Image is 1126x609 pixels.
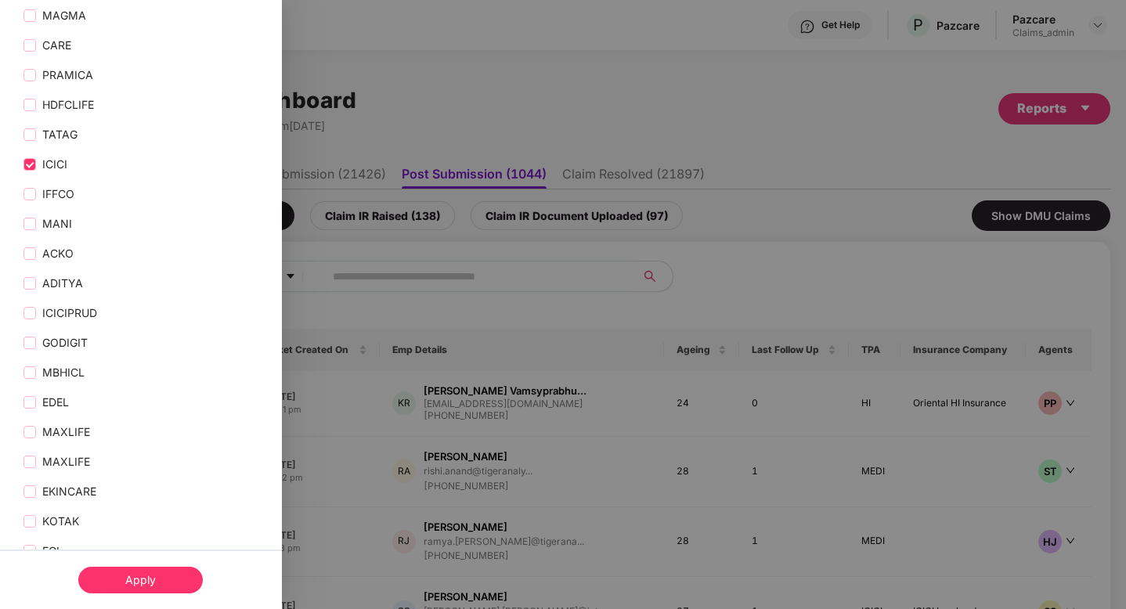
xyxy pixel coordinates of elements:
span: FGI [36,542,66,560]
span: CARE [36,37,78,54]
span: EDEL [36,394,75,411]
div: Apply [78,567,203,593]
span: MBHICL [36,364,91,381]
span: TATAG [36,126,84,143]
span: PRAMICA [36,67,99,84]
span: ICICI [36,156,74,173]
span: KOTAK [36,513,85,530]
span: ICICIPRUD [36,304,103,322]
span: ADITYA [36,275,89,292]
span: MANI [36,215,78,232]
span: HDFCLIFE [36,96,100,114]
span: EKINCARE [36,483,103,500]
span: GODIGIT [36,334,94,351]
span: MAGMA [36,7,92,24]
span: IFFCO [36,186,81,203]
span: MAXLIFE [36,453,96,470]
span: MAXLIFE [36,423,96,441]
span: ACKO [36,245,80,262]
